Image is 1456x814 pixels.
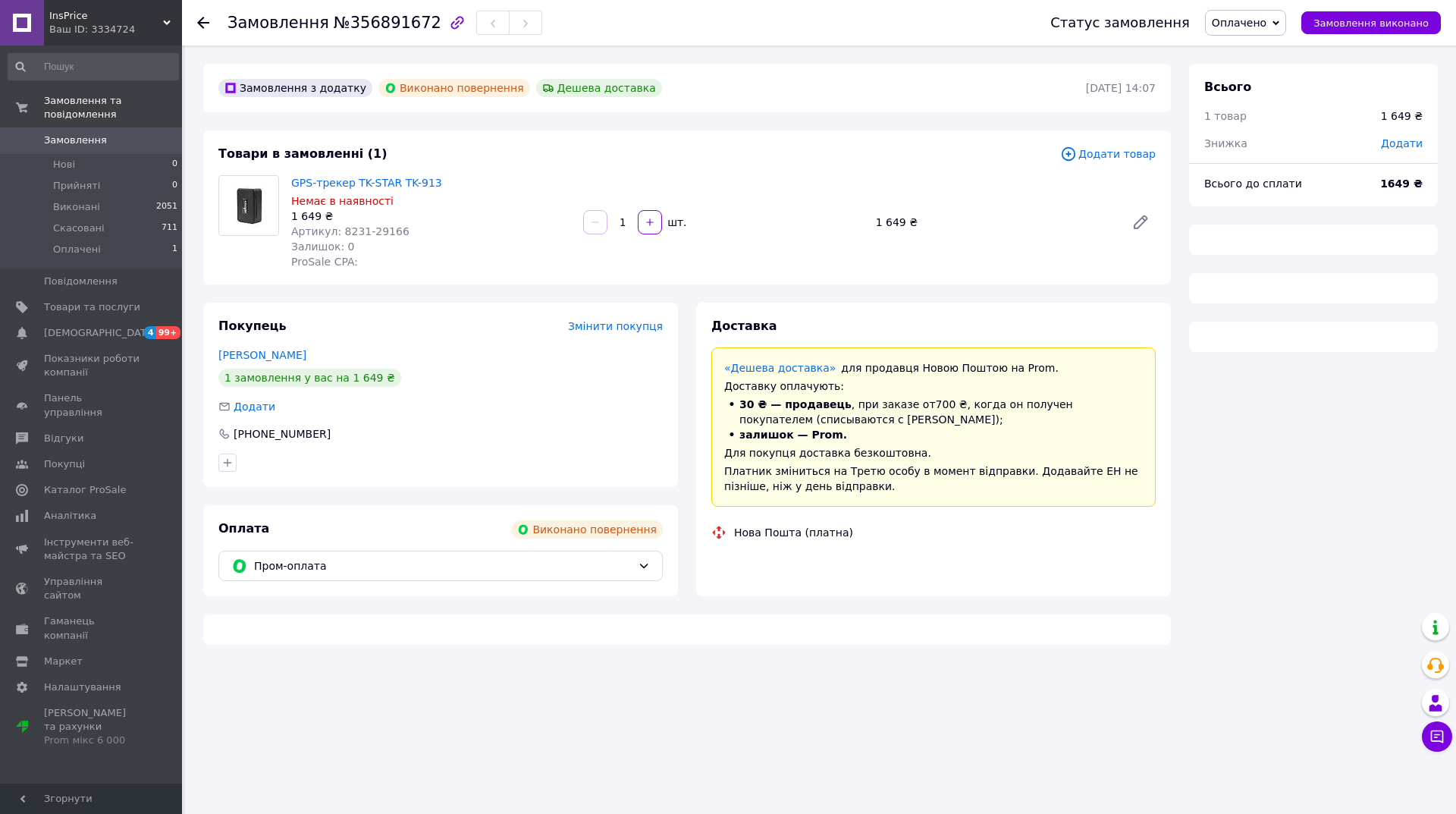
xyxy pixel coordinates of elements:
div: [PHONE_NUMBER] [232,426,332,442]
span: Змінити покупця [568,320,663,332]
button: Чат з покупцем [1422,721,1452,752]
span: 0 [172,158,177,171]
span: Всього до сплати [1204,178,1302,190]
a: [PERSON_NAME] [218,349,306,361]
span: Аналітика [44,509,96,523]
span: Покупець [218,319,287,333]
div: шт. [664,215,688,230]
span: Оплата [218,521,269,536]
span: Замовлення [44,134,107,147]
span: Замовлення та повідомлення [44,94,182,121]
span: Скасовані [53,222,105,235]
a: GPS-трекер TK-STAR TK-913 [291,177,442,189]
div: Нова Пошта (платна) [730,525,857,540]
span: Покупці [44,457,85,471]
div: Для покупця доставка безкоштовна. [724,445,1143,460]
span: Немає в наявності [291,195,394,207]
span: 99+ [156,326,181,339]
span: Оплачені [53,243,101,256]
span: 1 товар [1204,110,1247,122]
span: InsPrice [49,9,163,23]
span: Повідомлення [44,275,118,288]
span: 4 [144,326,156,339]
span: Каталог ProSale [44,483,126,497]
span: Налаштування [44,680,121,694]
span: Товари та послуги [44,300,140,314]
span: Панель управління [44,391,140,419]
span: Додати товар [1060,146,1156,162]
span: 1 [172,243,177,256]
div: для продавця Новою Поштою на Prom. [724,360,1143,376]
div: Замовлення з додатку [218,79,372,97]
input: Пошук [8,53,179,80]
span: Залишок: 0 [291,240,355,253]
div: Платник зміниться на Третю особу в момент відправки. Додавайте ЕН не пізніше, ніж у день відправки. [724,464,1143,494]
div: 1 649 ₴ [870,212,1119,233]
span: 0 [172,179,177,193]
div: Виконано повернення [378,79,530,97]
div: Статус замовлення [1050,15,1190,30]
span: Знижка [1204,137,1247,149]
span: Доставка [711,319,777,333]
span: Оплачено [1212,17,1266,29]
span: Замовлення виконано [1313,17,1429,29]
span: Пром-оплата [254,558,632,574]
span: Додати [1381,137,1423,149]
div: 1 649 ₴ [291,209,571,224]
span: Товари в замовленні (1) [218,146,388,161]
span: №356891672 [334,14,441,32]
span: [PERSON_NAME] та рахунки [44,706,140,748]
span: Інструменти веб-майстра та SEO [44,536,140,563]
img: GPS-трекер TK-STAR TK-913 [219,176,278,235]
div: Виконано повернення [511,520,663,539]
a: «Дешева доставка» [724,362,836,374]
li: , при заказе от 700 ₴ , когда он получен покупателем (списываются с [PERSON_NAME]); [724,397,1143,427]
div: Ваш ID: 3334724 [49,23,182,36]
span: 2051 [156,200,177,214]
span: 30 ₴ — продавець [739,398,852,410]
span: Всього [1204,80,1251,94]
div: 1 649 ₴ [1381,108,1423,124]
span: Додати [234,401,275,413]
b: 1649 ₴ [1380,178,1423,190]
span: ProSale CPA: [291,256,358,268]
div: Доставку оплачують: [724,379,1143,394]
div: 1 замовлення у вас на 1 649 ₴ [218,369,401,387]
span: Артикул: 8231-29166 [291,225,409,237]
span: 711 [162,222,177,235]
time: [DATE] 14:07 [1086,82,1156,94]
span: Гаманець компанії [44,614,140,642]
div: Дешева доставка [536,79,662,97]
span: Виконані [53,200,100,214]
span: залишок — Prom. [739,429,847,441]
a: Редагувати [1125,207,1156,237]
div: Повернутися назад [197,15,209,30]
span: Відгуки [44,432,83,445]
div: Prom мікс 6 000 [44,734,140,747]
span: Управління сайтом [44,575,140,602]
span: Замовлення [227,14,329,32]
span: Маркет [44,655,83,668]
span: Прийняті [53,179,100,193]
span: Показники роботи компанії [44,352,140,379]
button: Замовлення виконано [1301,11,1441,34]
span: Нові [53,158,75,171]
span: [DEMOGRAPHIC_DATA] [44,326,156,340]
